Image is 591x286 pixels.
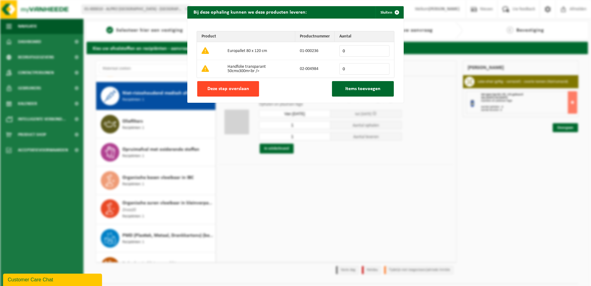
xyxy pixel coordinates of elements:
[295,60,335,78] td: 02-004984
[187,6,313,18] h2: Bij deze ophaling kunnen we deze producten leveren:
[197,31,295,42] th: Product
[197,81,259,97] button: Deze stap overslaan
[376,6,403,19] button: Sluiten
[345,86,381,91] span: Items toevoegen
[3,272,103,286] iframe: chat widget
[223,60,295,78] td: Handfolie transparant 50cmx300m<br />
[332,81,394,97] button: Items toevoegen
[207,86,249,91] span: Deze stap overslaan
[295,31,335,42] th: Productnummer
[335,31,394,42] th: Aantal
[295,42,335,60] td: 01-000236
[223,42,295,60] td: Europallet 80 x 120 cm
